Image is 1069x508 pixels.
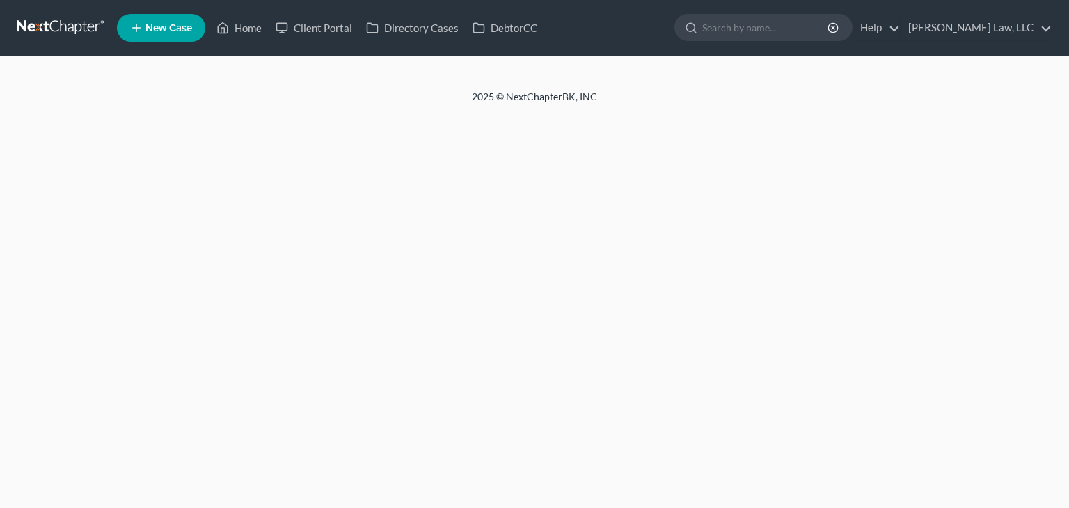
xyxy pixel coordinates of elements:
div: 2025 © NextChapterBK, INC [138,90,931,115]
a: DebtorCC [466,15,544,40]
a: Home [209,15,269,40]
a: Directory Cases [359,15,466,40]
a: [PERSON_NAME] Law, LLC [901,15,1052,40]
span: New Case [145,23,192,33]
a: Help [853,15,900,40]
input: Search by name... [702,15,830,40]
a: Client Portal [269,15,359,40]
